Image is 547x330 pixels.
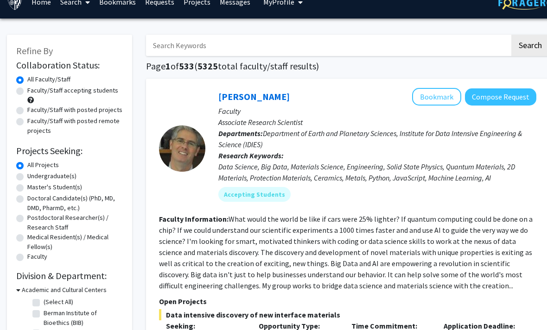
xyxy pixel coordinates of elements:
[16,45,53,56] span: Refine By
[218,129,522,149] span: Department of Earth and Planetary Sciences, Institute for Data Intensive Engineering & Science (I...
[27,160,59,170] label: All Projects
[218,129,263,138] b: Departments:
[16,145,123,156] h2: Projects Seeking:
[27,213,123,232] label: Postdoctoral Researcher(s) / Research Staff
[27,86,118,95] label: Faculty/Staff accepting students
[165,60,171,72] span: 1
[159,309,536,320] span: Data intensive discovery of new interface materials
[179,60,194,72] span: 533
[159,214,229,224] b: Faculty Information:
[27,171,76,181] label: Undergraduate(s)
[44,297,73,307] label: (Select All)
[27,232,123,252] label: Medical Resident(s) / Medical Fellow(s)
[27,75,70,84] label: All Faculty/Staff
[197,60,218,72] span: 5325
[218,117,536,128] p: Associate Research Scientist
[27,182,82,192] label: Master's Student(s)
[27,116,123,136] label: Faculty/Staff with posted remote projects
[22,285,107,295] h3: Academic and Cultural Centers
[146,35,510,56] input: Search Keywords
[218,187,291,202] mat-chip: Accepting Students
[16,60,123,71] h2: Collaboration Status:
[27,193,123,213] label: Doctoral Candidate(s) (PhD, MD, DMD, PharmD, etc.)
[218,91,290,102] a: [PERSON_NAME]
[7,288,39,323] iframe: Chat
[465,88,536,106] button: Compose Request to David Elbert
[218,106,536,117] p: Faculty
[218,151,284,160] b: Research Keywords:
[412,88,461,106] button: Add David Elbert to Bookmarks
[27,252,47,262] label: Faculty
[159,296,536,307] p: Open Projects
[16,270,123,281] h2: Division & Department:
[218,161,536,183] div: Data Science, Big Data, Materials Science, Engineering, Solid State Physics, Quantum Materials, 2...
[44,308,121,328] label: Berman Institute of Bioethics (BIB)
[27,105,122,115] label: Faculty/Staff with posted projects
[159,214,533,290] fg-read-more: What would the world be like if cars were 25% lighter? If quantum computing could be done on a ch...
